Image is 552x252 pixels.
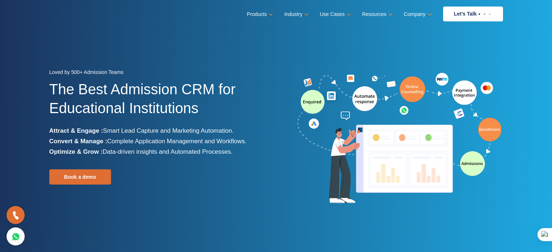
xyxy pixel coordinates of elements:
a: Company [404,9,430,20]
a: Book a demo [49,169,111,185]
b: Optimize & Grow : [49,148,103,155]
img: admission-software-home-page-header [296,71,503,206]
a: Let’s Talk [443,7,503,21]
span: Data-driven insights and Automated Processes. [103,148,233,155]
span: Complete Application Management and Workflows. [107,138,246,145]
a: Use Cases [320,9,349,20]
b: Attract & Engage : [49,127,103,134]
a: Resources [362,9,391,20]
h1: The Best Admission CRM for Educational Institutions [49,80,271,125]
div: Loved by 500+ Admission Teams [49,67,271,80]
span: Smart Lead Capture and Marketing Automation. [103,127,234,134]
a: Industry [284,9,307,20]
b: Convert & Manage : [49,138,107,145]
a: Products [247,9,271,20]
